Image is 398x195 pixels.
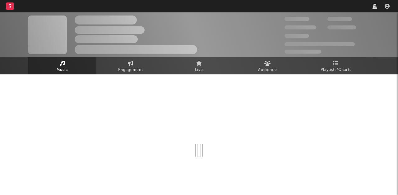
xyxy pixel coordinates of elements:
span: 100 000 [285,34,309,38]
span: Live [195,66,203,74]
a: Music [28,57,96,74]
span: Jump Score: 85.0 [285,50,321,54]
a: Playlists/Charts [302,57,370,74]
span: 1 000 000 [327,25,356,29]
a: Live [165,57,233,74]
span: Audience [258,66,277,74]
span: Engagement [118,66,143,74]
span: 300 000 [285,17,309,21]
span: 50 000 000 [285,25,316,29]
span: Music [57,66,68,74]
a: Audience [233,57,302,74]
a: Engagement [96,57,165,74]
span: 50 000 000 Monthly Listeners [285,42,355,46]
span: Playlists/Charts [321,66,351,74]
span: 100 000 [327,17,352,21]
